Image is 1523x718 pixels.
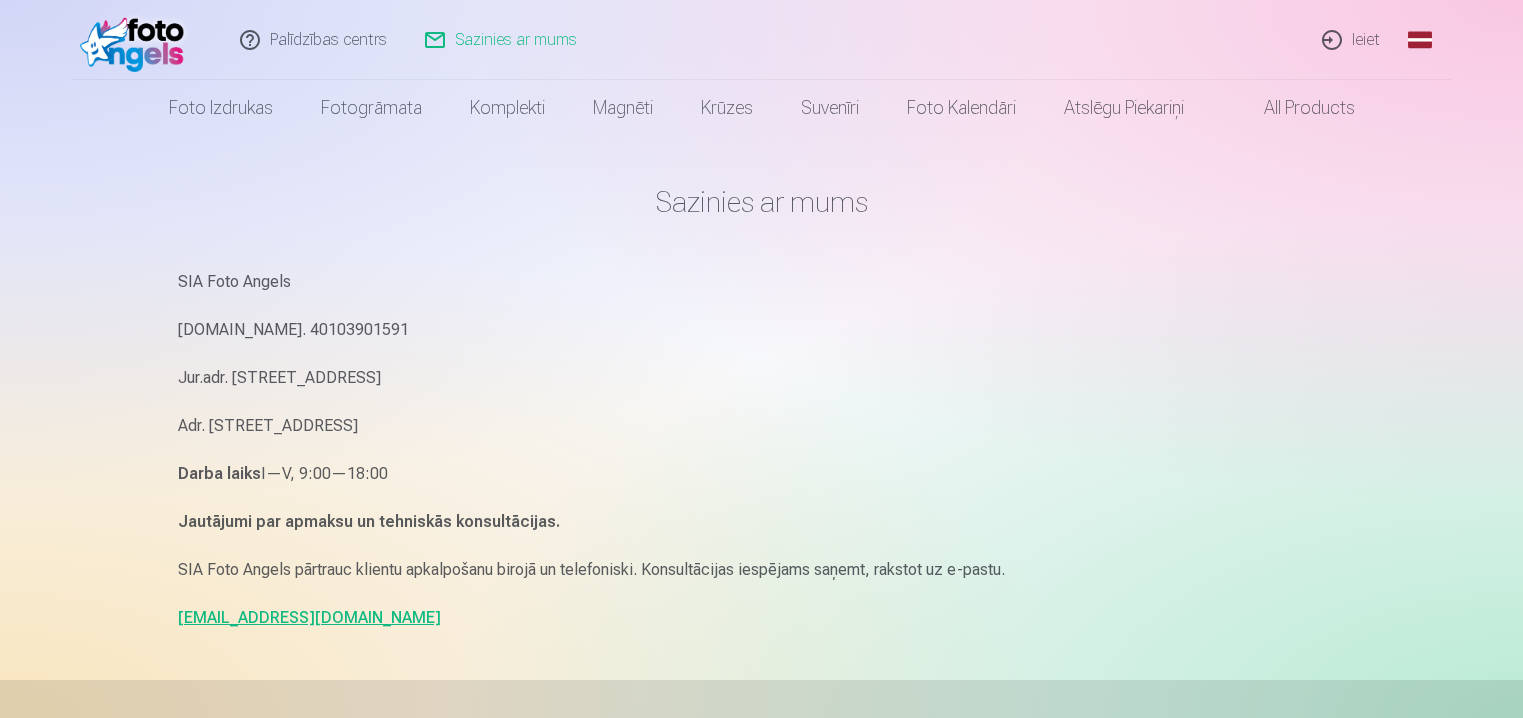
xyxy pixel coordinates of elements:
p: SIA Foto Angels [178,268,1346,296]
a: [EMAIL_ADDRESS][DOMAIN_NAME] [178,608,441,627]
p: Jur.adr. [STREET_ADDRESS] [178,364,1346,392]
p: Adr. [STREET_ADDRESS] [178,412,1346,440]
a: Magnēti [569,80,677,136]
a: All products [1208,80,1379,136]
a: Atslēgu piekariņi [1040,80,1208,136]
a: Suvenīri [777,80,883,136]
strong: Darba laiks [178,464,261,483]
h1: Sazinies ar mums [178,184,1346,220]
a: Fotogrāmata [297,80,446,136]
p: I—V, 9:00—18:00 [178,460,1346,488]
a: Krūzes [677,80,777,136]
img: /fa1 [80,8,195,72]
a: Foto kalendāri [883,80,1040,136]
a: Foto izdrukas [145,80,297,136]
p: SIA Foto Angels pārtrauc klientu apkalpošanu birojā un telefoniski. Konsultācijas iespējams saņem... [178,556,1346,584]
a: Komplekti [446,80,569,136]
strong: Jautājumi par apmaksu un tehniskās konsultācijas. [178,512,560,531]
p: [DOMAIN_NAME]. 40103901591 [178,316,1346,344]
